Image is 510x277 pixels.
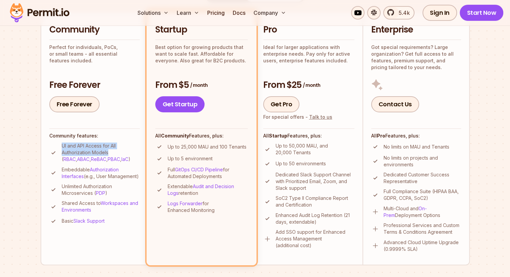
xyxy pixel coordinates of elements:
[49,96,100,112] a: Free Forever
[161,133,189,138] strong: Community
[62,183,140,197] p: Unlimited Authorization Microservices ( )
[276,229,354,249] p: Add SSO support for Enhanced Access Management (additional cost)
[168,200,248,214] p: for Enhanced Monitoring
[168,155,213,162] p: Up to 5 environment
[309,114,332,120] a: Talk to us
[377,133,385,138] strong: Pro
[384,144,449,150] p: No limits on MAU and Tenants
[371,24,461,36] h2: Enterprise
[175,167,223,172] a: GitOps CI/CD Pipeline
[384,239,461,253] p: Advanced Cloud Uptime Upgrade (0.9999% SLA)
[384,188,461,202] p: Full Compliance Suite (HIPAA BAA, GDPR, CCPA, SoC2)
[460,5,504,21] a: Start Now
[371,132,461,139] h4: All Features, plus:
[230,6,248,19] a: Docs
[135,6,171,19] button: Solutions
[395,9,410,17] span: 5.4k
[190,82,208,89] span: / month
[62,218,105,224] p: Basic
[263,24,354,36] h2: Pro
[7,1,72,24] img: Permit logo
[205,6,227,19] a: Pricing
[422,5,457,21] a: Sign In
[155,44,248,64] p: Best option for growing products that want to scale fast. Affordable for everyone. Also great for...
[371,96,419,112] a: Contact Us
[384,206,427,218] a: On-Prem
[155,79,248,91] h3: From $5
[276,143,354,156] p: Up to 50,000 MAU, and 20,000 Tenants
[168,166,248,180] p: Full for Automated Deployments
[263,44,354,64] p: Ideal for larger applications with enterprise needs. Pay only for active users, enterprise featur...
[263,132,354,139] h4: All Features, plus:
[62,200,140,213] p: Shared Access to
[49,132,140,139] h4: Community features:
[251,6,289,19] button: Company
[269,133,287,138] strong: Startup
[155,132,248,139] h4: All Features, plus:
[384,222,461,235] p: Professional Services and Custom Terms & Conditions Agreement
[276,171,354,191] p: Dedicated Slack Support Channel with Prioritized Email, Zoom, and Slack support
[263,96,300,112] a: Get Pro
[276,212,354,225] p: Enhanced Audit Log Retention (21 days, extendable)
[73,218,105,224] a: Slack Support
[49,44,140,64] p: Perfect for individuals, PoCs, or small teams - all essential features included.
[263,114,332,120] div: For special offers -
[96,190,105,196] a: PDP
[384,205,461,219] p: Multi-Cloud and Deployment Options
[49,24,140,36] h2: Community
[63,156,76,162] a: RBAC
[371,44,461,71] p: Got special requirements? Large organization? Get full access to all features, premium support, a...
[62,166,140,180] p: Embeddable (e.g., User Management)
[384,171,461,185] p: Dedicated Customer Success Representative
[108,156,120,162] a: PBAC
[155,24,248,36] h2: Startup
[121,156,128,162] a: IaC
[62,167,119,179] a: Authorization Interfaces
[168,183,248,197] p: Extendable retention
[383,6,414,19] a: 5.4k
[276,195,354,208] p: SoC2 Type II Compliance Report and Certification
[91,156,106,162] a: ReBAC
[303,82,320,89] span: / month
[62,143,140,163] p: UI and API Access for All Authorization Models ( , , , , )
[168,183,234,196] a: Audit and Decision Logs
[263,79,354,91] h3: From $25
[168,201,203,206] a: Logs Forwarder
[168,144,246,150] p: Up to 25,000 MAU and 100 Tenants
[384,155,461,168] p: No limits on projects and environments
[49,79,140,91] h3: Free Forever
[276,160,326,167] p: Up to 50 environments
[77,156,90,162] a: ABAC
[155,96,205,112] a: Get Startup
[174,6,202,19] button: Learn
